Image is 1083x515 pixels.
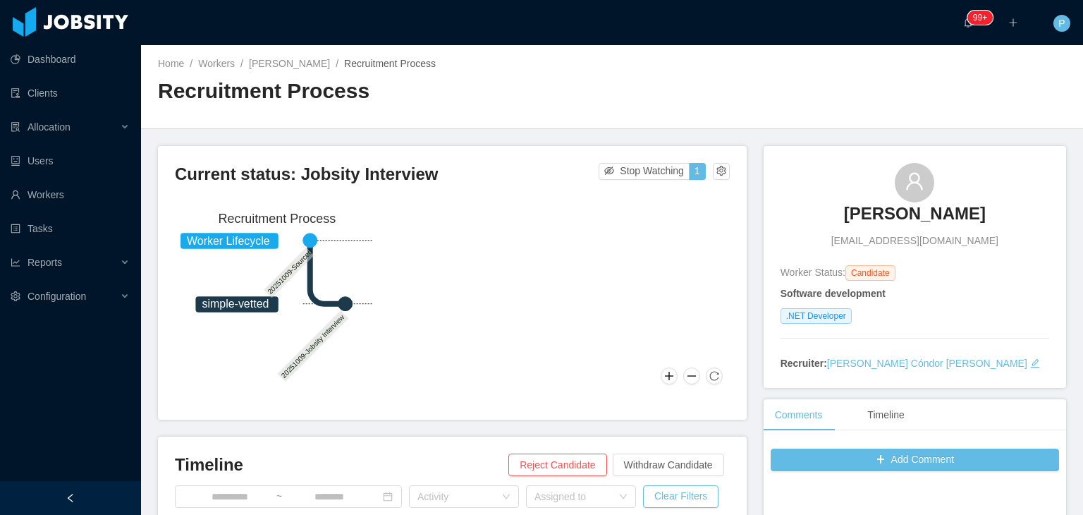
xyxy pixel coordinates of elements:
a: Home [158,58,184,69]
sup: 1742 [967,11,993,25]
a: [PERSON_NAME] [844,202,986,234]
a: icon: auditClients [11,79,130,107]
text: 20251009-Jobsity Interview [280,313,346,380]
h3: Current status: Jobsity Interview [175,163,599,186]
button: Zoom Out [683,368,700,384]
span: / [190,58,192,69]
h3: [PERSON_NAME] [844,202,986,225]
i: icon: down [502,492,510,502]
i: icon: down [619,492,628,502]
span: Configuration [27,291,86,302]
button: Withdraw Candidate [613,454,724,476]
button: Reject Candidate [508,454,606,476]
span: Worker Status: [781,267,845,278]
button: icon: setting [713,163,730,180]
span: Candidate [845,265,895,281]
button: Zoom In [661,368,678,384]
span: Allocation [27,121,71,133]
span: [EMAIL_ADDRESS][DOMAIN_NAME] [831,234,998,248]
a: icon: userWorkers [11,181,130,209]
text: Recruitment Process [218,212,336,226]
span: Reports [27,257,62,268]
a: [PERSON_NAME] Cóndor [PERSON_NAME] [827,358,1027,369]
i: icon: plus [1008,18,1018,28]
button: Clear Filters [643,485,718,508]
button: icon: eye-invisibleStop Watching [599,163,690,180]
div: Assigned to [534,490,612,504]
span: / [240,58,243,69]
div: Timeline [856,399,915,431]
a: icon: pie-chartDashboard [11,45,130,73]
button: Reset Zoom [706,368,723,384]
i: icon: line-chart [11,257,20,267]
i: icon: solution [11,122,20,132]
button: 1 [689,163,706,180]
span: P [1058,15,1065,32]
i: icon: calendar [383,492,393,502]
div: Comments [764,399,834,431]
i: icon: setting [11,291,20,301]
span: Recruitment Process [344,58,436,69]
div: Activity [417,490,495,504]
a: Workers [198,58,235,69]
button: icon: plusAdd Comment [771,449,1059,471]
a: [PERSON_NAME] [249,58,330,69]
tspan: simple-vetted [202,298,269,310]
tspan: Worker Lifecycle [187,234,270,246]
strong: Software development [781,288,886,299]
text: 20251009-Sourced [266,248,314,296]
h2: Recruitment Process [158,77,612,106]
a: icon: profileTasks [11,214,130,243]
h3: Timeline [175,454,508,476]
i: icon: user [905,171,924,191]
a: icon: robotUsers [11,147,130,175]
i: icon: edit [1030,358,1040,368]
span: .NET Developer [781,308,852,324]
i: icon: bell [963,18,973,28]
span: / [336,58,338,69]
strong: Recruiter: [781,358,827,369]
